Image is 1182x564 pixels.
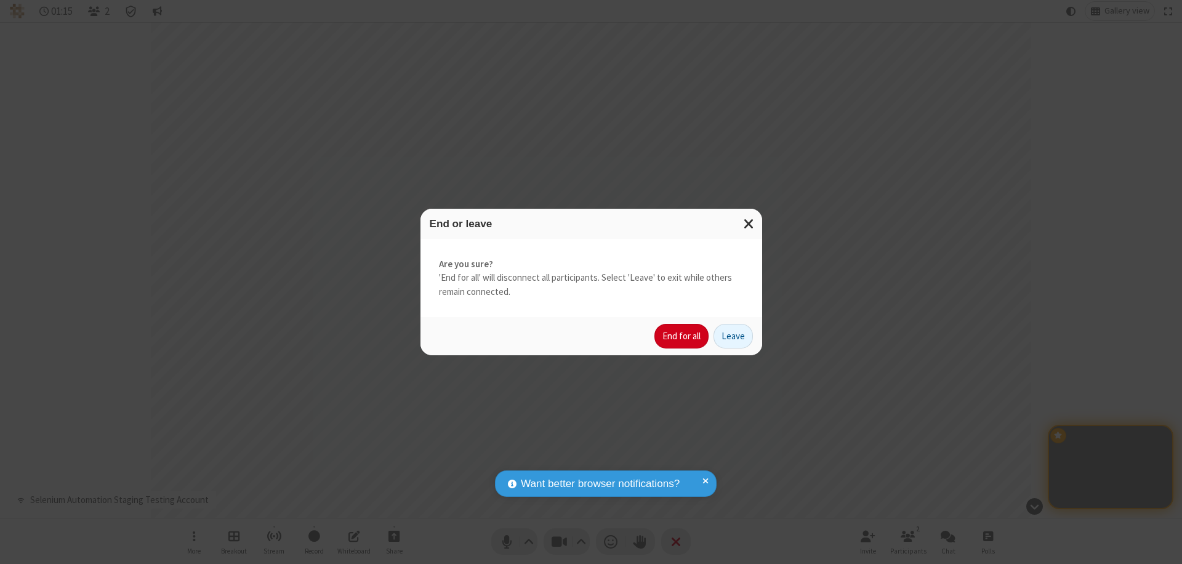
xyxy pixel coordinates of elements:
[430,218,753,230] h3: End or leave
[654,324,709,348] button: End for all
[420,239,762,318] div: 'End for all' will disconnect all participants. Select 'Leave' to exit while others remain connec...
[736,209,762,239] button: Close modal
[521,476,680,492] span: Want better browser notifications?
[439,257,744,272] strong: Are you sure?
[714,324,753,348] button: Leave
